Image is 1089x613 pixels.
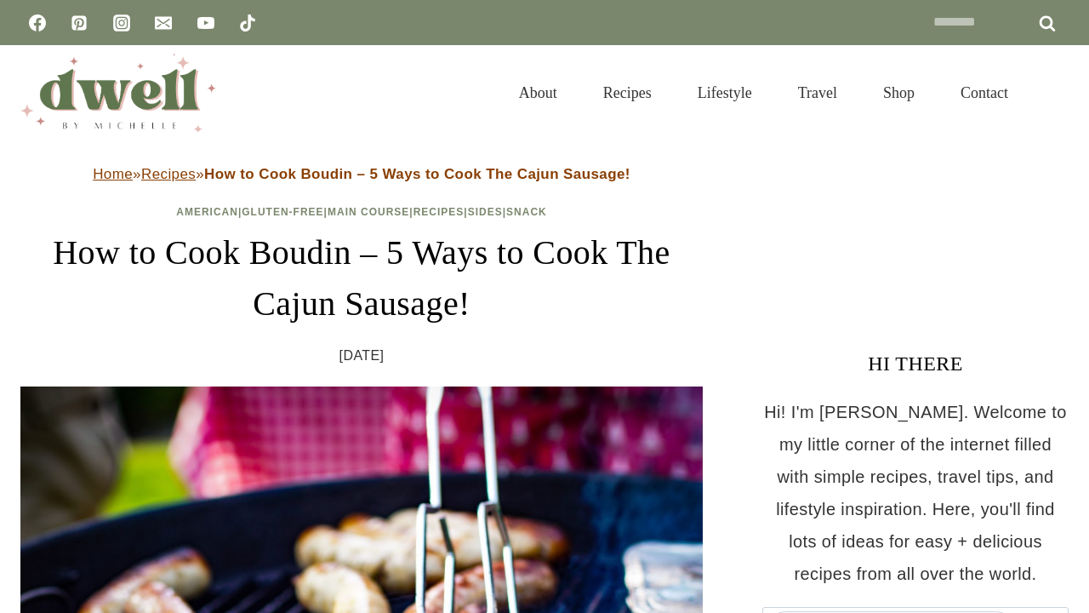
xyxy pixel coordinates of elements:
a: YouTube [189,6,223,40]
a: Snack [506,206,547,218]
a: Lifestyle [675,63,775,123]
nav: Primary Navigation [496,63,1031,123]
button: View Search Form [1040,78,1069,107]
a: Main Course [328,206,409,218]
a: Recipes [580,63,675,123]
span: » » [93,166,630,182]
a: Contact [938,63,1031,123]
a: Home [93,166,133,182]
a: Recipes [141,166,196,182]
a: Recipes [413,206,465,218]
a: Shop [860,63,938,123]
a: Sides [468,206,503,218]
a: Gluten-Free [242,206,323,218]
img: DWELL by michelle [20,54,216,132]
a: Pinterest [62,6,96,40]
a: Facebook [20,6,54,40]
time: [DATE] [339,343,385,369]
h1: How to Cook Boudin – 5 Ways to Cook The Cajun Sausage! [20,227,703,329]
a: TikTok [231,6,265,40]
h3: HI THERE [762,348,1069,379]
strong: How to Cook Boudin – 5 Ways to Cook The Cajun Sausage! [204,166,630,182]
a: Travel [775,63,860,123]
span: | | | | | [176,206,547,218]
p: Hi! I'm [PERSON_NAME]. Welcome to my little corner of the internet filled with simple recipes, tr... [762,396,1069,590]
a: Email [146,6,180,40]
a: About [496,63,580,123]
a: American [176,206,238,218]
a: Instagram [105,6,139,40]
